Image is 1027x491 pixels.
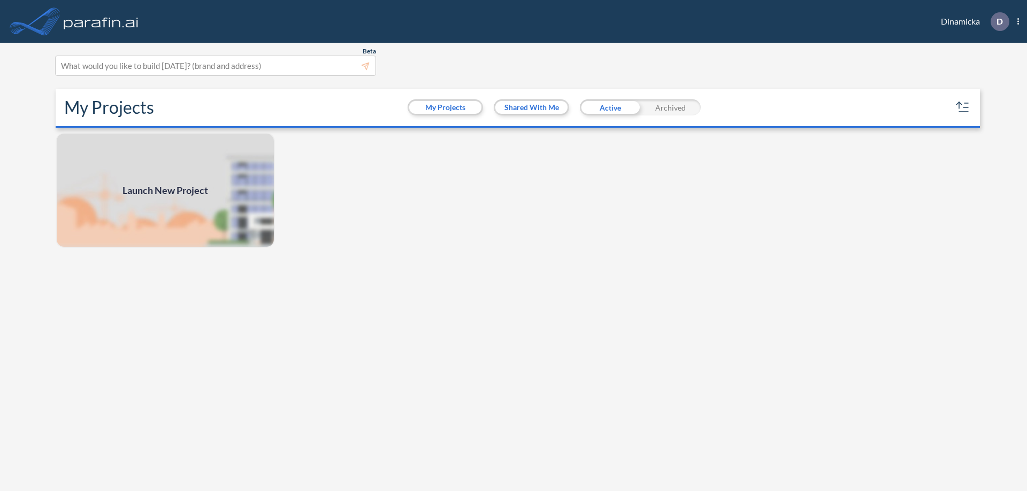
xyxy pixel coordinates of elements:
[580,99,640,115] div: Active
[954,99,971,116] button: sort
[409,101,481,114] button: My Projects
[997,17,1003,26] p: D
[495,101,568,114] button: Shared With Me
[62,11,141,32] img: logo
[925,12,1019,31] div: Dinamicka
[56,133,275,248] a: Launch New Project
[64,97,154,118] h2: My Projects
[56,133,275,248] img: add
[363,47,376,56] span: Beta
[122,183,208,198] span: Launch New Project
[640,99,701,115] div: Archived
